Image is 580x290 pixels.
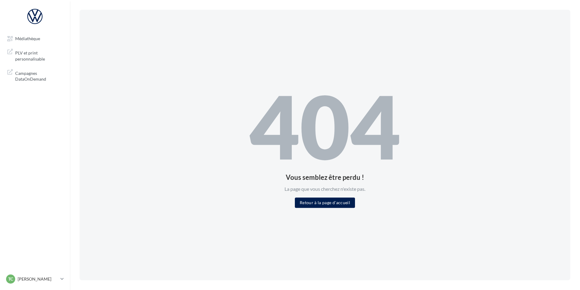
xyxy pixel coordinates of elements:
[295,197,355,208] button: Retour à la page d'accueil
[8,276,13,282] span: TC
[249,174,401,181] div: Vous semblez être perdu !
[15,36,40,41] span: Médiathèque
[18,276,58,282] p: [PERSON_NAME]
[4,67,66,85] a: Campagnes DataOnDemand
[249,186,401,193] div: La page que vous cherchez n'existe pas.
[249,82,401,169] div: 404
[4,46,66,64] a: PLV et print personnalisable
[15,69,63,82] span: Campagnes DataOnDemand
[5,273,65,285] a: TC [PERSON_NAME]
[4,33,66,44] a: Médiathèque
[15,49,63,62] span: PLV et print personnalisable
